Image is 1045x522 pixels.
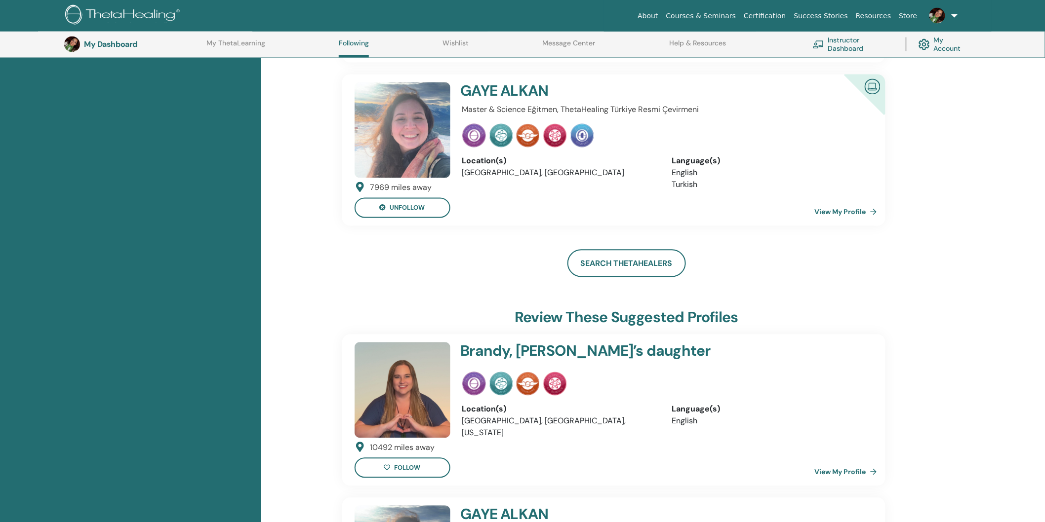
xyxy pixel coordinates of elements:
[543,39,596,55] a: Message Center
[919,34,971,55] a: My Account
[65,5,183,27] img: logo.png
[669,39,726,55] a: Help & Resources
[672,179,867,191] li: Turkish
[895,7,922,25] a: Store
[443,39,469,55] a: Wishlist
[634,7,662,25] a: About
[355,342,450,438] img: default.jpg
[815,202,881,222] a: View My Profile
[790,7,852,25] a: Success Stories
[64,37,80,52] img: default.jpg
[462,104,867,116] p: Master & Science Eğitmen, ThetaHealing Türkiye Resmi Çevirmeni
[672,155,867,167] div: Language(s)
[462,404,657,415] div: Location(s)
[919,37,930,53] img: cog.svg
[370,442,435,454] div: 10492 miles away
[355,82,450,178] img: default.jpg
[462,155,657,167] div: Location(s)
[672,167,867,179] li: English
[206,39,265,55] a: My ThetaLearning
[461,82,799,100] h4: GAYE ALKAN
[355,458,450,478] button: follow
[852,7,895,25] a: Resources
[339,39,369,58] a: Following
[462,415,657,439] li: [GEOGRAPHIC_DATA], [GEOGRAPHIC_DATA], [US_STATE]
[461,342,799,360] h4: Brandy, [PERSON_NAME]’s daughter
[813,40,824,49] img: chalkboard-teacher.svg
[662,7,740,25] a: Courses & Seminars
[815,462,881,482] a: View My Profile
[672,415,867,427] li: English
[740,7,790,25] a: Certification
[84,40,183,49] h3: My Dashboard
[672,404,867,415] div: Language(s)
[515,309,738,327] h3: Review these suggested profiles
[813,34,894,55] a: Instructor Dashboard
[828,75,885,131] div: Certified Online Instructor
[861,75,884,97] img: Certified Online Instructor
[567,250,686,277] a: Search ThetaHealers
[355,198,450,218] button: unfollow
[462,167,657,179] li: [GEOGRAPHIC_DATA], [GEOGRAPHIC_DATA]
[929,8,945,24] img: default.jpg
[370,182,432,194] div: 7969 miles away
